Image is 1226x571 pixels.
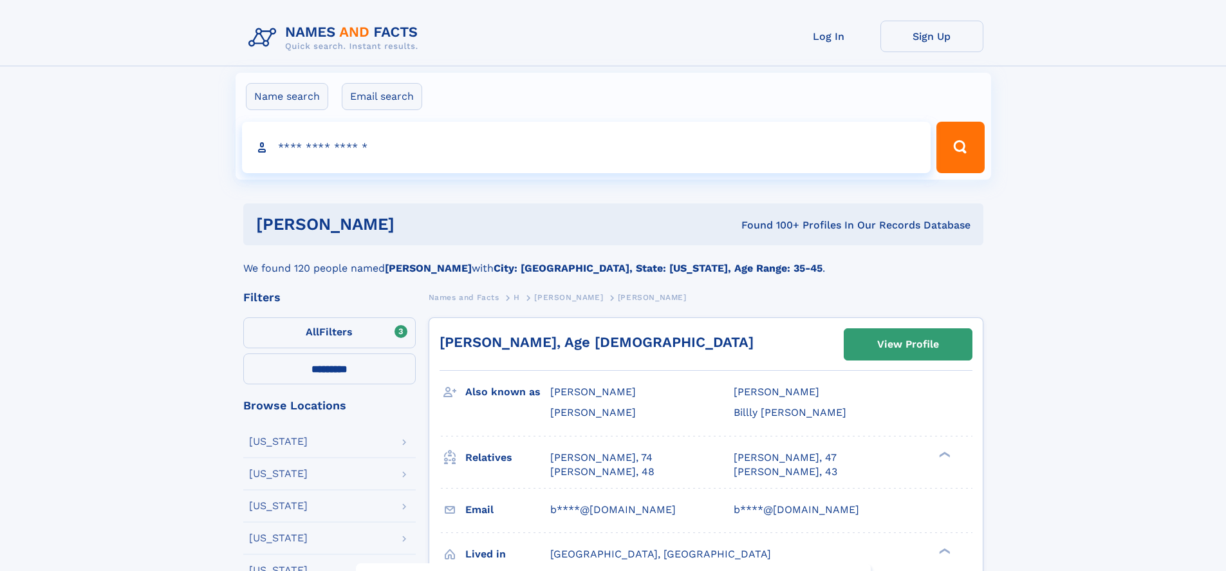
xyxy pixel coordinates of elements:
[734,465,837,479] a: [PERSON_NAME], 43
[249,501,308,511] div: [US_STATE]
[494,262,822,274] b: City: [GEOGRAPHIC_DATA], State: [US_STATE], Age Range: 35-45
[550,386,636,398] span: [PERSON_NAME]
[936,547,951,555] div: ❯
[550,406,636,418] span: [PERSON_NAME]
[936,122,984,173] button: Search Button
[246,83,328,110] label: Name search
[568,218,971,232] div: Found 100+ Profiles In Our Records Database
[777,21,880,52] a: Log In
[550,451,653,465] a: [PERSON_NAME], 74
[465,543,550,565] h3: Lived in
[243,317,416,348] label: Filters
[249,533,308,543] div: [US_STATE]
[465,381,550,403] h3: Also known as
[534,293,603,302] span: [PERSON_NAME]
[877,330,939,359] div: View Profile
[243,21,429,55] img: Logo Names and Facts
[429,289,499,305] a: Names and Facts
[514,289,520,305] a: H
[550,548,771,560] span: [GEOGRAPHIC_DATA], [GEOGRAPHIC_DATA]
[306,326,319,338] span: All
[385,262,472,274] b: [PERSON_NAME]
[880,21,983,52] a: Sign Up
[734,406,846,418] span: Billly [PERSON_NAME]
[465,499,550,521] h3: Email
[465,447,550,469] h3: Relatives
[514,293,520,302] span: H
[734,386,819,398] span: [PERSON_NAME]
[256,216,568,232] h1: [PERSON_NAME]
[534,289,603,305] a: [PERSON_NAME]
[844,329,972,360] a: View Profile
[550,465,655,479] a: [PERSON_NAME], 48
[734,451,837,465] a: [PERSON_NAME], 47
[440,334,754,350] a: [PERSON_NAME], Age [DEMOGRAPHIC_DATA]
[936,450,951,458] div: ❯
[249,436,308,447] div: [US_STATE]
[243,292,416,303] div: Filters
[242,122,931,173] input: search input
[618,293,687,302] span: [PERSON_NAME]
[249,469,308,479] div: [US_STATE]
[342,83,422,110] label: Email search
[243,245,983,276] div: We found 120 people named with .
[243,400,416,411] div: Browse Locations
